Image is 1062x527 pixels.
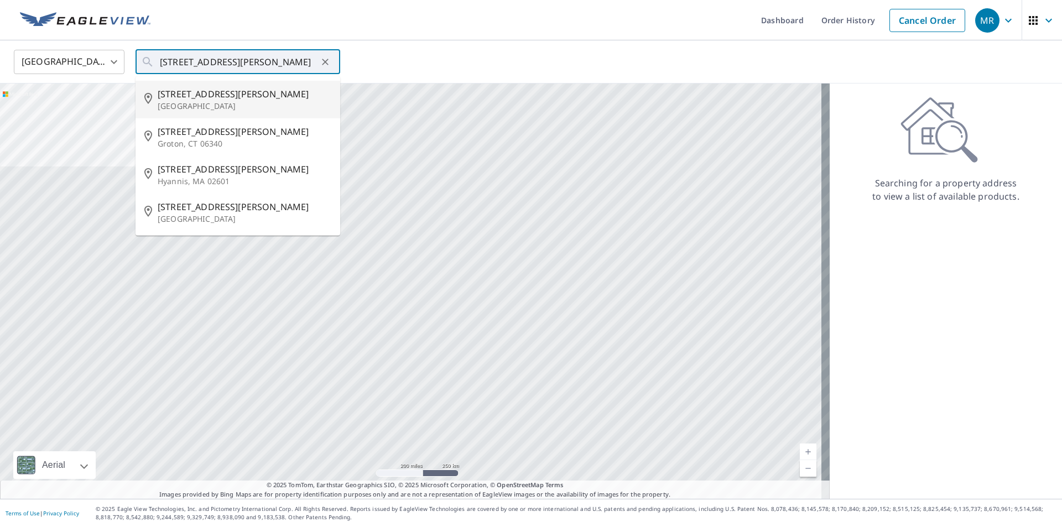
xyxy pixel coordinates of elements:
p: [GEOGRAPHIC_DATA] [158,101,331,112]
input: Search by address or latitude-longitude [160,46,317,77]
p: Searching for a property address to view a list of available products. [872,176,1020,203]
div: [GEOGRAPHIC_DATA] [14,46,124,77]
img: EV Logo [20,12,150,29]
a: Terms of Use [6,509,40,517]
a: Privacy Policy [43,509,79,517]
div: MR [975,8,999,33]
button: Clear [317,54,333,70]
a: Cancel Order [889,9,965,32]
span: © 2025 TomTom, Earthstar Geographics SIO, © 2025 Microsoft Corporation, © [267,481,564,490]
p: Groton, CT 06340 [158,138,331,149]
span: [STREET_ADDRESS][PERSON_NAME] [158,87,331,101]
span: [STREET_ADDRESS][PERSON_NAME] [158,200,331,213]
a: Current Level 5, Zoom Out [800,460,816,477]
p: [GEOGRAPHIC_DATA] [158,213,331,225]
a: OpenStreetMap [497,481,543,489]
div: Aerial [13,451,96,479]
p: © 2025 Eagle View Technologies, Inc. and Pictometry International Corp. All Rights Reserved. Repo... [96,505,1056,521]
a: Current Level 5, Zoom In [800,443,816,460]
p: | [6,510,79,516]
div: Aerial [39,451,69,479]
span: [STREET_ADDRESS][PERSON_NAME] [158,163,331,176]
a: Terms [545,481,564,489]
p: Hyannis, MA 02601 [158,176,331,187]
span: [STREET_ADDRESS][PERSON_NAME] [158,125,331,138]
